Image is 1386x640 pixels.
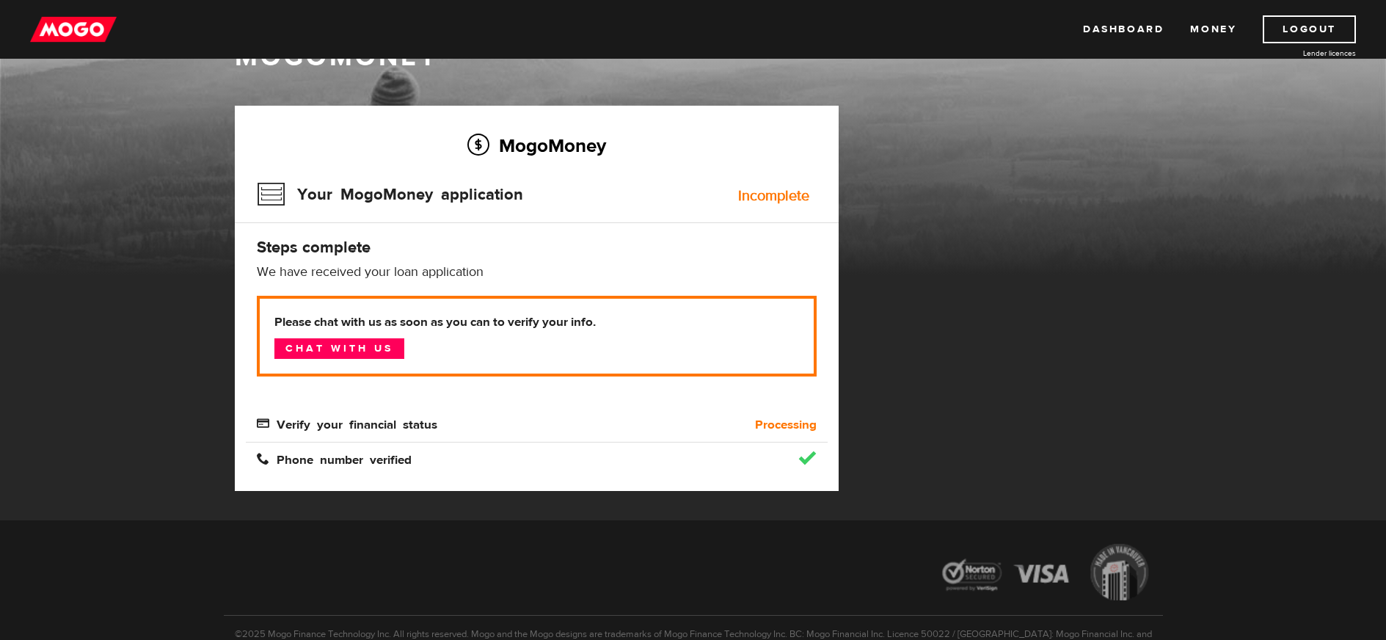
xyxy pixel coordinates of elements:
[928,533,1163,616] img: legal-icons-92a2ffecb4d32d839781d1b4e4802d7b.png
[738,189,809,203] div: Incomplete
[1083,15,1164,43] a: Dashboard
[257,130,817,161] h2: MogoMoney
[30,15,117,43] img: mogo_logo-11ee424be714fa7cbb0f0f49df9e16ec.png
[257,452,412,465] span: Phone number verified
[235,42,1152,73] h1: MogoMoney
[257,237,817,258] h4: Steps complete
[257,175,523,214] h3: Your MogoMoney application
[257,417,437,429] span: Verify your financial status
[274,338,404,359] a: Chat with us
[1263,15,1356,43] a: Logout
[1190,15,1236,43] a: Money
[755,416,817,434] b: Processing
[1246,48,1356,59] a: Lender licences
[1093,299,1386,640] iframe: LiveChat chat widget
[274,313,799,331] b: Please chat with us as soon as you can to verify your info.
[257,263,817,281] p: We have received your loan application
